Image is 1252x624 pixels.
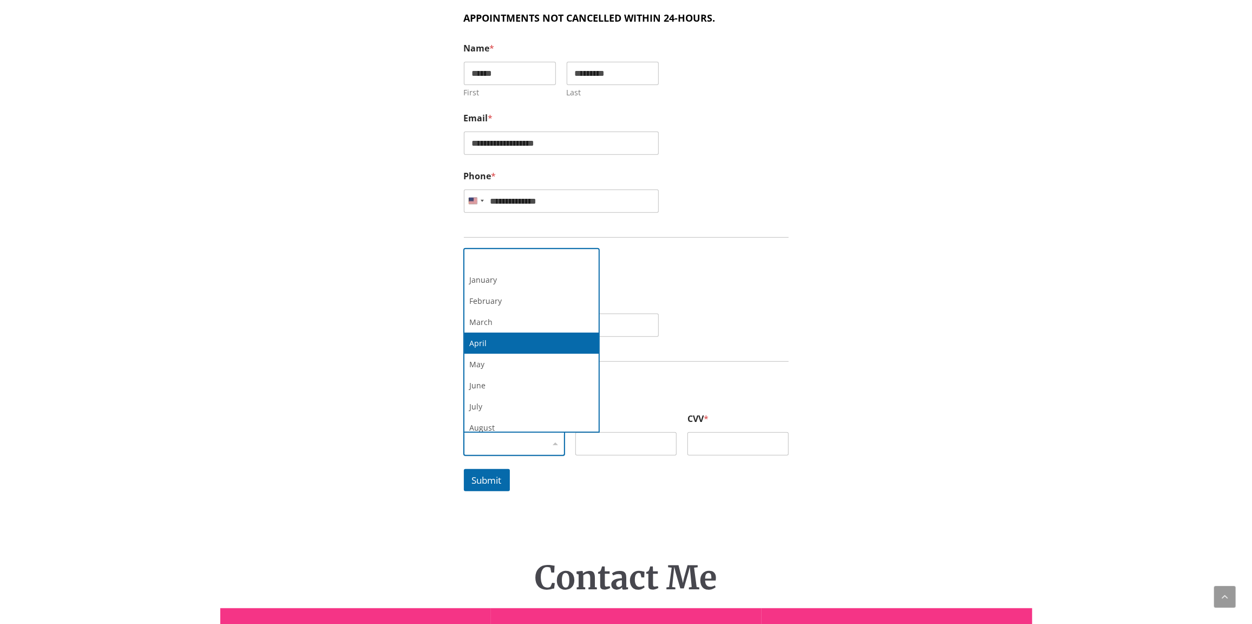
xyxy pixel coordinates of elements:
[464,295,789,305] label: Card Number
[464,417,599,438] div: August
[567,88,659,97] label: Last
[464,361,789,398] h3: Expiration Date
[464,290,599,311] div: February
[464,311,599,333] div: March
[220,558,1032,597] h1: Contact Me
[464,375,599,396] div: June
[464,171,789,181] label: Phone
[464,88,556,97] label: First
[1214,586,1236,608] a: Scroll back to top
[464,333,599,354] div: April
[464,251,789,275] h3: Billing
[464,113,789,123] label: Email
[464,190,488,213] button: Selected country
[464,269,599,290] div: January
[464,43,495,54] legend: Name
[464,190,659,213] input: Phone
[464,396,599,417] div: July
[464,469,510,491] button: Submit
[575,414,677,424] label: Year
[687,414,789,424] label: CVV
[464,11,716,24] b: APPOINTMENTS NOT CANCELLED WITHIN 24-HOURS.
[464,354,599,375] div: May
